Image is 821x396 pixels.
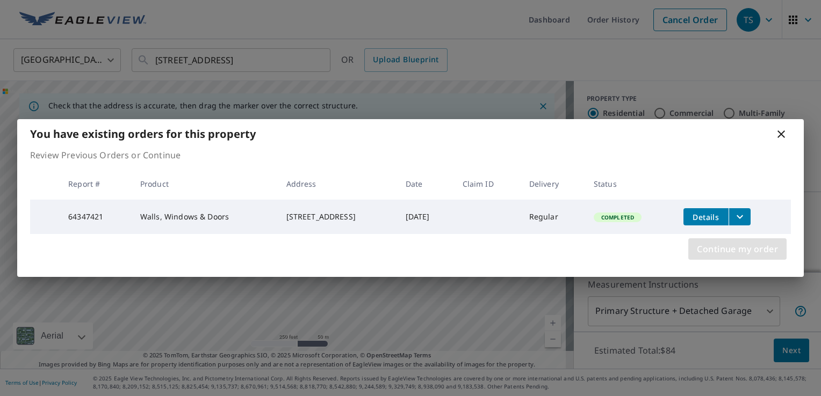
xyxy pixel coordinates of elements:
th: Delivery [521,168,585,200]
th: Date [397,168,454,200]
td: 64347421 [60,200,132,234]
span: Continue my order [697,241,778,256]
th: Report # [60,168,132,200]
span: Details [690,212,722,222]
td: Regular [521,200,585,234]
div: [STREET_ADDRESS] [286,211,388,222]
td: [DATE] [397,200,454,234]
button: filesDropdownBtn-64347421 [729,208,751,225]
p: Review Previous Orders or Continue [30,149,791,162]
button: detailsBtn-64347421 [683,208,729,225]
th: Status [585,168,675,200]
button: Continue my order [688,238,787,260]
th: Claim ID [454,168,521,200]
b: You have existing orders for this property [30,127,256,141]
span: Completed [595,214,640,221]
th: Address [278,168,397,200]
td: Walls, Windows & Doors [132,200,278,234]
th: Product [132,168,278,200]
